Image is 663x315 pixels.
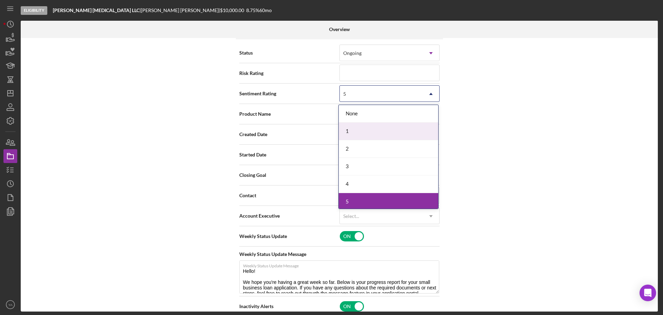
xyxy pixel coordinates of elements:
div: 5 [339,193,438,211]
b: [PERSON_NAME] [MEDICAL_DATA] LLC [53,7,140,13]
span: Weekly Status Update Message [239,251,440,258]
div: $10,000.00 [220,8,246,13]
div: 1 [339,123,438,140]
textarea: Hello! We hope you're having a great week so far. Below is your progress report for your small bu... [239,260,439,294]
span: Sentiment Rating [239,90,339,97]
span: Created Date [239,131,339,138]
span: Risk Rating [239,70,339,77]
div: Open Intercom Messenger [640,285,656,301]
span: Closing Goal [239,172,339,179]
div: 4 [339,175,438,193]
label: Weekly Status Update Message [243,261,439,268]
span: Account Executive [239,212,339,219]
span: Status [239,49,339,56]
div: Ongoing [343,50,362,56]
span: Product Name [239,111,339,117]
div: [PERSON_NAME] [PERSON_NAME] | [141,8,220,13]
text: YA [8,303,13,307]
div: Eligibility [21,6,47,15]
span: Started Date [239,151,339,158]
div: | [53,8,141,13]
span: Weekly Status Update [239,233,339,240]
button: YA [3,298,17,312]
div: None [339,105,438,123]
div: 2 [339,140,438,158]
div: 3 [339,158,438,175]
div: Select... [343,213,359,219]
b: Overview [329,27,350,32]
span: Inactivity Alerts [239,303,339,310]
span: Contact [239,192,339,199]
div: 60 mo [259,8,272,13]
div: 5 [343,91,346,97]
div: 8.75 % [246,8,259,13]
